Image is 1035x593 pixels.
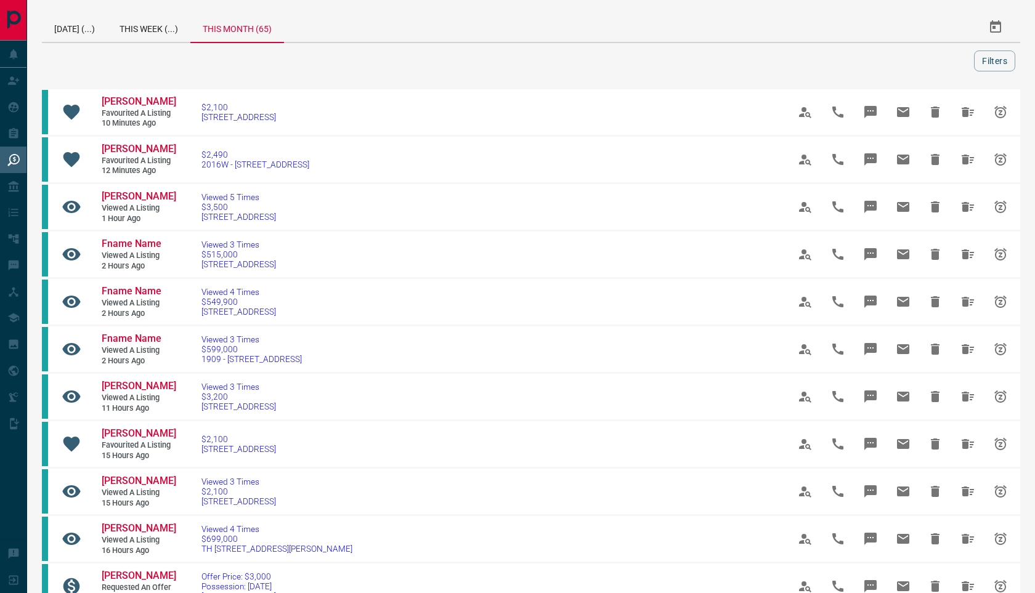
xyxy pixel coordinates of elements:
span: View Profile [790,477,820,506]
a: Viewed 3 Times$2,100[STREET_ADDRESS] [201,477,276,506]
span: View Profile [790,524,820,554]
span: Hide [920,334,950,364]
span: Hide All from Diana Muñoz [953,477,983,506]
span: Hide [920,524,950,554]
a: [PERSON_NAME] [102,570,176,583]
span: View Profile [790,97,820,127]
span: 12 minutes ago [102,166,176,176]
span: View Profile [790,287,820,317]
a: Viewed 4 Times$699,000TH [STREET_ADDRESS][PERSON_NAME] [201,524,352,554]
span: Hide All from Rita Haileab [953,382,983,411]
button: Filters [974,50,1015,71]
span: 15 hours ago [102,451,176,461]
span: 2016W - [STREET_ADDRESS] [201,159,309,169]
span: Snooze [986,192,1015,222]
span: Hide [920,192,950,222]
span: [STREET_ADDRESS] [201,307,276,317]
span: Hide All from Diana Muñoz [953,145,983,174]
span: Snooze [986,477,1015,506]
span: View Profile [790,240,820,269]
span: [PERSON_NAME] [102,570,176,581]
a: Fname Name [102,285,176,298]
span: 10 minutes ago [102,118,176,129]
span: View Profile [790,429,820,459]
span: $2,490 [201,150,309,159]
span: View Profile [790,192,820,222]
span: Call [823,97,853,127]
span: Email [888,97,918,127]
span: Email [888,287,918,317]
span: Hide [920,429,950,459]
span: Favourited a Listing [102,440,176,451]
span: [STREET_ADDRESS] [201,112,276,122]
span: Message [856,382,885,411]
a: [PERSON_NAME] [102,522,176,535]
span: [STREET_ADDRESS] [201,496,276,506]
span: Call [823,287,853,317]
span: Viewed 3 Times [201,382,276,392]
span: Message [856,240,885,269]
a: $2,100[STREET_ADDRESS] [201,434,276,454]
span: Message [856,477,885,506]
span: [PERSON_NAME] [102,143,176,155]
a: Viewed 3 Times$599,0001909 - [STREET_ADDRESS] [201,334,302,364]
span: Email [888,192,918,222]
span: [PERSON_NAME] [102,95,176,107]
span: $3,200 [201,392,276,401]
div: condos.ca [42,185,48,229]
span: Hide [920,382,950,411]
span: Email [888,240,918,269]
span: Snooze [986,334,1015,364]
div: condos.ca [42,517,48,561]
span: Call [823,429,853,459]
span: $2,100 [201,486,276,496]
span: Hide [920,97,950,127]
span: Call [823,477,853,506]
span: Viewed a Listing [102,345,176,356]
span: Snooze [986,382,1015,411]
span: Viewed 3 Times [201,240,276,249]
span: Message [856,145,885,174]
span: Call [823,192,853,222]
span: Offer Price: $3,000 [201,571,276,581]
span: [STREET_ADDRESS] [201,212,276,222]
div: condos.ca [42,90,48,134]
div: [DATE] (...) [42,12,107,42]
span: Viewed 5 Times [201,192,276,202]
div: condos.ca [42,232,48,276]
span: Call [823,524,853,554]
span: 1 hour ago [102,214,176,224]
span: Message [856,192,885,222]
span: Message [856,287,885,317]
a: [PERSON_NAME] [102,143,176,156]
a: Fname Name [102,238,176,251]
span: Hide All from Fname Name [953,240,983,269]
span: Fname Name [102,285,161,297]
span: Favourited a Listing [102,156,176,166]
span: $515,000 [201,249,276,259]
a: Viewed 3 Times$515,000[STREET_ADDRESS] [201,240,276,269]
div: This Week (...) [107,12,190,42]
span: $2,100 [201,434,276,444]
span: $699,000 [201,534,352,544]
span: Snooze [986,145,1015,174]
button: Select Date Range [981,12,1010,42]
a: [PERSON_NAME] [102,427,176,440]
span: Email [888,334,918,364]
a: Viewed 4 Times$549,900[STREET_ADDRESS] [201,287,276,317]
span: 2 hours ago [102,356,176,366]
span: Viewed a Listing [102,488,176,498]
span: Call [823,334,853,364]
span: Requested an Offer [102,583,176,593]
span: $2,100 [201,102,276,112]
div: condos.ca [42,374,48,419]
span: Hide [920,240,950,269]
a: $2,100[STREET_ADDRESS] [201,102,276,122]
span: Hide All from Diana Muñoz [953,97,983,127]
span: Viewed 3 Times [201,334,302,344]
span: 16 hours ago [102,546,176,556]
span: View Profile [790,334,820,364]
span: Fname Name [102,238,161,249]
span: Message [856,524,885,554]
span: Call [823,240,853,269]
